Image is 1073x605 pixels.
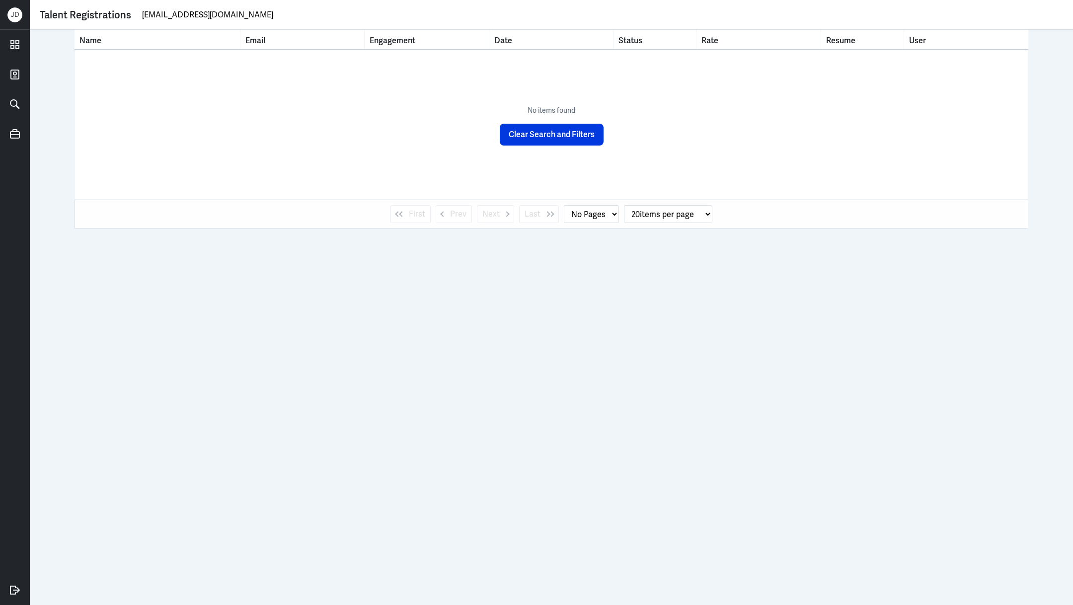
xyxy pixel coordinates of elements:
div: Talent Registrations [40,7,131,22]
span: Next [482,208,500,220]
th: Resume [821,30,904,49]
th: User [904,30,1028,49]
span: Last [525,208,540,220]
th: Toggle SortBy [489,30,613,49]
span: Prev [450,208,466,220]
th: Toggle SortBy [365,30,489,49]
button: Prev [436,205,472,223]
th: Toggle SortBy [613,30,696,49]
th: Toggle SortBy [75,30,240,49]
div: J D [7,7,22,22]
button: First [390,205,431,223]
p: No items found [528,104,575,116]
button: Clear Search and Filters [500,124,604,146]
button: Next [477,205,514,223]
th: Toggle SortBy [696,30,821,49]
button: Last [519,205,559,223]
input: Search [141,7,1063,22]
th: Toggle SortBy [240,30,365,49]
span: First [409,208,425,220]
